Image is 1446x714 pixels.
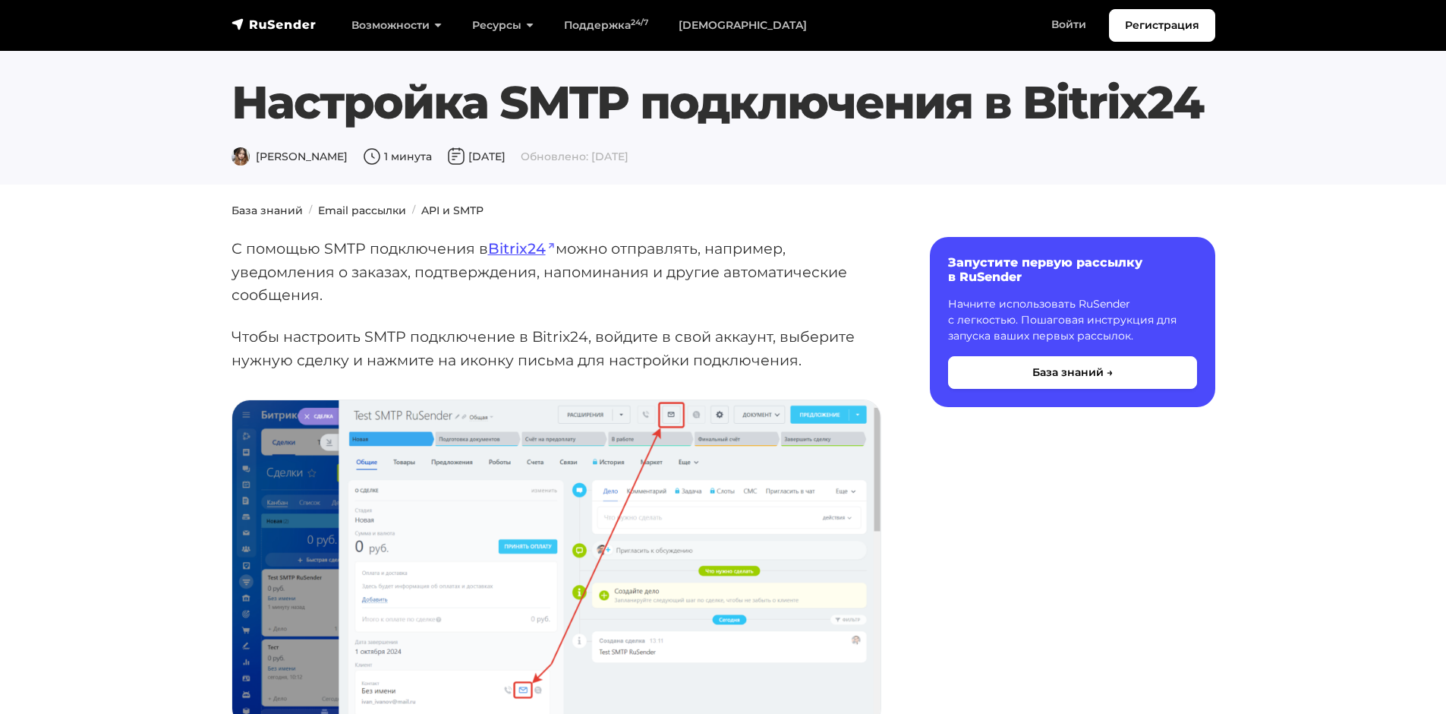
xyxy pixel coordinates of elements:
span: [PERSON_NAME] [232,150,348,163]
span: Обновлено: [DATE] [521,150,628,163]
h1: Настройка SMTP подключения в Bitrix24 [232,75,1215,130]
a: Запустите первую рассылку в RuSender Начните использовать RuSender с легкостью. Пошаговая инструк... [930,237,1215,407]
a: Поддержка24/7 [549,10,663,41]
a: [DEMOGRAPHIC_DATA] [663,10,822,41]
span: 1 минута [363,150,432,163]
a: База знаний [232,204,303,217]
p: С помощью SMTP подключения в можно отправлять, например, уведомления о заказах, подтверждения, на... [232,237,881,307]
a: Возможности [336,10,457,41]
sup: 24/7 [631,17,648,27]
a: Регистрация [1109,9,1215,42]
a: Email рассылки [318,204,406,217]
a: Ресурсы [457,10,549,41]
img: Время чтения [363,147,381,166]
img: Дата публикации [447,147,465,166]
a: Войти [1036,9,1101,40]
nav: breadcrumb [222,203,1224,219]
p: Начните использовать RuSender с легкостью. Пошаговая инструкция для запуска ваших первых рассылок. [948,296,1197,344]
button: База знаний → [948,356,1197,389]
a: Bitrix24 [488,239,556,257]
a: API и SMTP [421,204,484,217]
p: Чтобы настроить SMTP подключение в Bitrix24, войдите в свой аккаунт, выберите нужную сделку и наж... [232,325,881,371]
h6: Запустите первую рассылку в RuSender [948,255,1197,284]
img: RuSender [232,17,317,32]
span: [DATE] [447,150,506,163]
